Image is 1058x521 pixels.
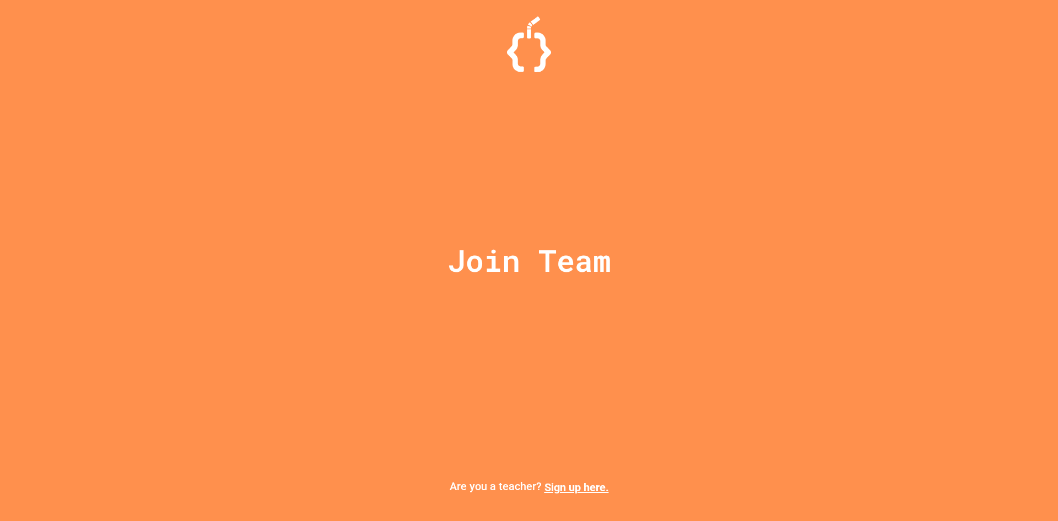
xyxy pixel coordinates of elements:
p: Are you a teacher? [9,478,1049,496]
iframe: chat widget [1012,477,1047,510]
img: Logo.svg [507,17,551,72]
p: Join Team [447,238,611,283]
a: Sign up here. [544,481,609,494]
iframe: chat widget [967,429,1047,476]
